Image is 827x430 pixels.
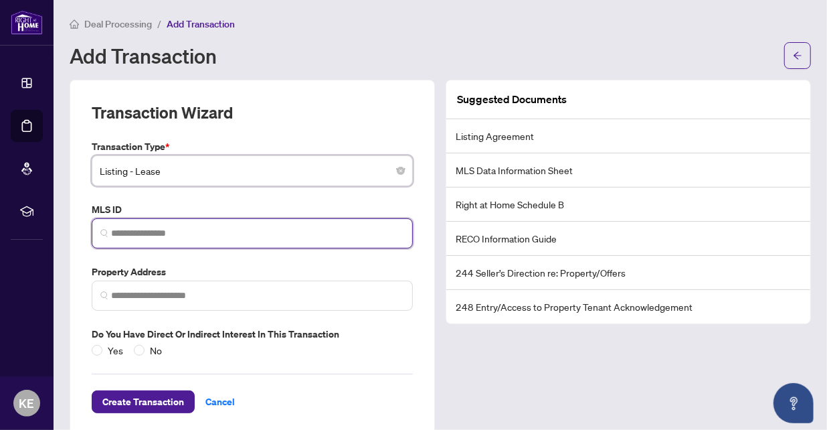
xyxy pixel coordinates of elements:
li: MLS Data Information Sheet [446,153,810,188]
span: No [145,343,167,358]
span: Add Transaction [167,18,235,30]
label: Do you have direct or indirect interest in this transaction [92,327,413,342]
span: close-circle [397,167,405,175]
span: home [70,19,79,29]
span: KE [19,394,35,413]
li: 244 Seller’s Direction re: Property/Offers [446,256,810,290]
span: Create Transaction [102,391,184,413]
img: search_icon [100,229,108,237]
img: logo [11,10,43,35]
h2: Transaction Wizard [92,102,233,123]
span: Yes [102,343,128,358]
button: Open asap [773,383,814,423]
label: MLS ID [92,202,413,217]
li: / [157,16,161,31]
button: Cancel [195,390,246,413]
span: Cancel [205,391,235,413]
li: RECO Information Guide [446,222,810,256]
label: Property Address [92,265,413,279]
span: arrow-left [793,51,802,60]
article: Suggested Documents [457,91,567,108]
span: Listing - Lease [100,158,405,184]
li: Listing Agreement [446,119,810,153]
h1: Add Transaction [70,45,217,66]
button: Create Transaction [92,390,195,413]
img: search_icon [100,291,108,299]
li: Right at Home Schedule B [446,188,810,222]
li: 248 Entry/Access to Property Tenant Acknowledgement [446,290,810,324]
label: Transaction Type [92,139,413,154]
span: Deal Processing [84,18,152,30]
